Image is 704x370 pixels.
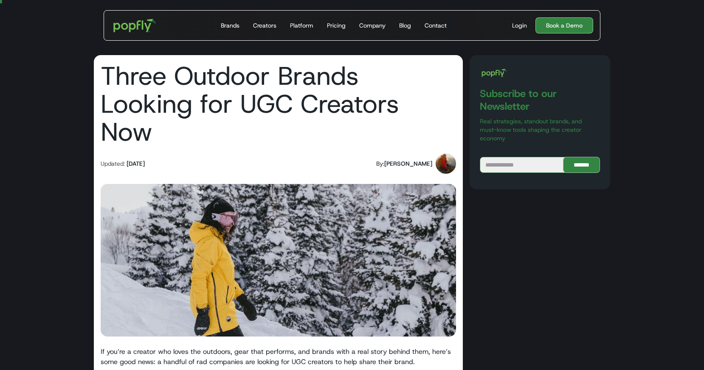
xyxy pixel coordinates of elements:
[253,21,276,30] div: Creators
[512,21,527,30] div: Login
[480,87,600,113] h3: Subscribe to our Newsletter
[324,11,349,40] a: Pricing
[107,13,162,38] a: home
[287,11,317,40] a: Platform
[421,11,450,40] a: Contact
[535,17,593,33] a: Book a Demo
[396,11,414,40] a: Blog
[101,159,125,168] div: Updated:
[480,157,600,173] form: Blog Subscribe
[327,21,346,30] div: Pricing
[359,21,386,30] div: Company
[376,159,384,168] div: By:
[384,159,432,168] div: [PERSON_NAME]
[221,21,239,30] div: Brands
[399,21,411,30] div: Blog
[127,159,145,168] div: [DATE]
[425,21,447,30] div: Contact
[290,21,313,30] div: Platform
[250,11,280,40] a: Creators
[356,11,389,40] a: Company
[101,62,456,146] h1: Three Outdoor Brands Looking for UGC Creators Now
[101,347,456,367] p: If you’re a creator who loves the outdoors, gear that performs, and brands with a real story behi...
[217,11,243,40] a: Brands
[509,21,530,30] a: Login
[480,117,600,142] p: Real strategies, standout brands, and must-know tools shaping the creator economy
